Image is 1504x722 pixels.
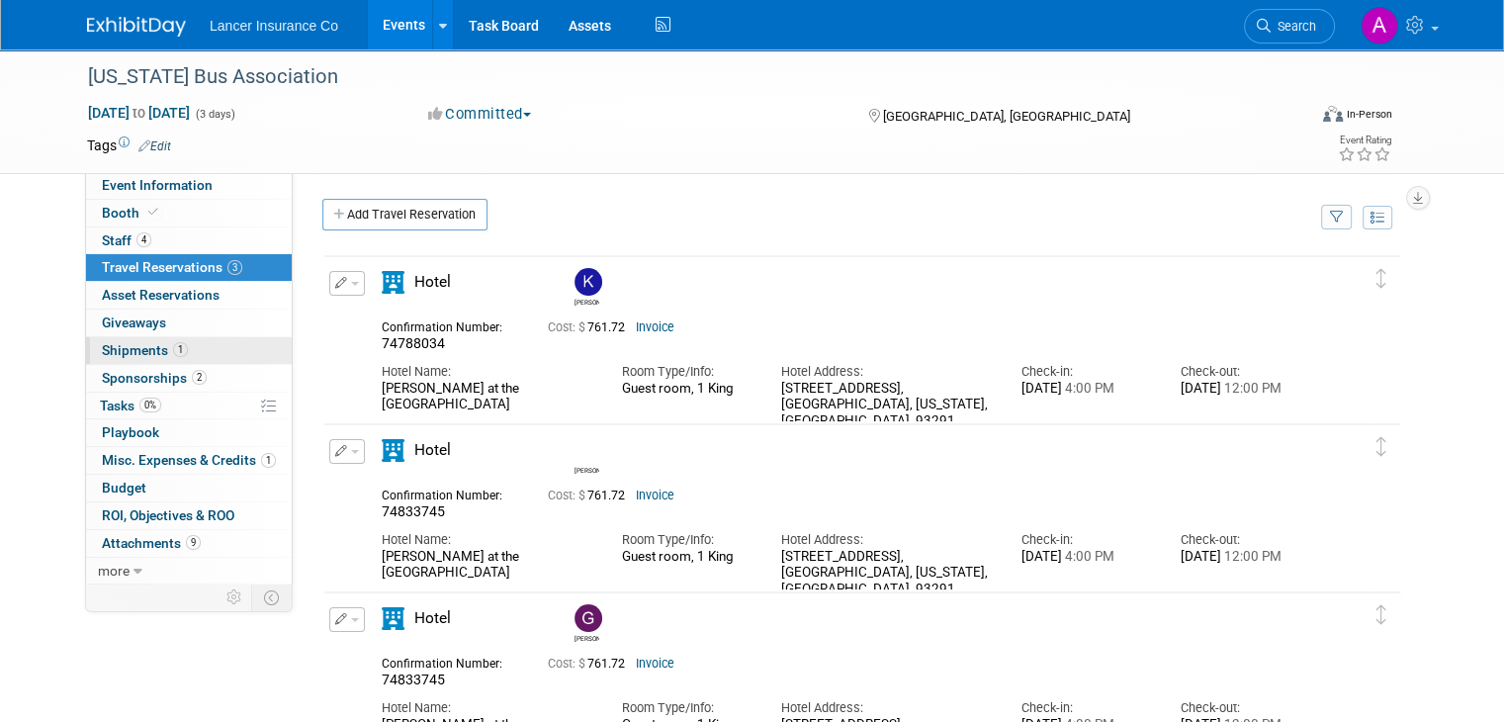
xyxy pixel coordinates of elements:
[382,607,404,630] i: Hotel
[382,315,518,335] div: Confirmation Number:
[1376,437,1386,457] i: Click and drag to move item
[100,398,161,413] span: Tasks
[575,604,602,632] img: Genevieve Clayton
[1330,212,1344,225] i: Filter by Traveler
[1376,605,1386,625] i: Click and drag to move item
[252,585,293,610] td: Toggle Event Tabs
[173,342,188,357] span: 1
[1244,9,1335,44] a: Search
[81,59,1282,95] div: [US_STATE] Bus Association
[102,232,151,248] span: Staff
[227,260,242,275] span: 3
[548,320,633,334] span: 761.72
[414,441,451,459] span: Hotel
[1181,363,1311,381] div: Check-out:
[102,370,207,386] span: Sponsorships
[636,657,674,671] a: Invoice
[86,337,292,364] a: Shipments1
[86,558,292,585] a: more
[138,139,171,153] a: Edit
[883,109,1130,124] span: [GEOGRAPHIC_DATA], [GEOGRAPHIC_DATA]
[781,381,991,430] div: [STREET_ADDRESS], [GEOGRAPHIC_DATA], [US_STATE], [GEOGRAPHIC_DATA], 93291
[87,135,171,155] td: Tags
[382,483,518,503] div: Confirmation Number:
[1181,531,1311,549] div: Check-out:
[1062,549,1114,564] span: 4:00 PM
[548,657,587,671] span: Cost: $
[382,271,404,294] i: Hotel
[102,205,162,221] span: Booth
[382,381,591,414] div: [PERSON_NAME] at the [GEOGRAPHIC_DATA]
[548,657,633,671] span: 761.72
[781,363,991,381] div: Hotel Address:
[139,398,161,412] span: 0%
[575,296,599,307] div: Kimberlee Bissegger
[102,287,220,303] span: Asset Reservations
[87,104,191,122] span: [DATE] [DATE]
[621,699,752,717] div: Room Type/Info:
[86,254,292,281] a: Travel Reservations3
[322,199,487,230] a: Add Travel Reservation
[86,200,292,226] a: Booth
[1062,381,1114,396] span: 4:00 PM
[86,475,292,501] a: Budget
[86,282,292,309] a: Asset Reservations
[1021,531,1152,549] div: Check-in:
[621,531,752,549] div: Room Type/Info:
[382,672,445,687] span: 74833745
[86,419,292,446] a: Playbook
[421,104,539,125] button: Committed
[98,563,130,579] span: more
[382,335,445,351] span: 74788034
[548,489,633,502] span: 761.72
[621,363,752,381] div: Room Type/Info:
[86,393,292,419] a: Tasks0%
[575,632,599,643] div: Genevieve Clayton
[102,315,166,330] span: Giveaways
[86,502,292,529] a: ROI, Objectives & ROO
[86,365,292,392] a: Sponsorships2
[261,453,276,468] span: 1
[1199,103,1392,133] div: Event Format
[1271,19,1316,34] span: Search
[1021,549,1152,566] div: [DATE]
[1346,107,1392,122] div: In-Person
[130,105,148,121] span: to
[1338,135,1391,145] div: Event Rating
[1376,269,1386,289] i: Click and drag to move item
[86,172,292,199] a: Event Information
[414,273,451,291] span: Hotel
[102,535,201,551] span: Attachments
[781,531,991,549] div: Hotel Address:
[382,549,591,583] div: [PERSON_NAME] at the [GEOGRAPHIC_DATA]
[575,464,599,475] div: Danielle Smith
[102,177,213,193] span: Event Information
[575,436,602,464] img: Danielle Smith
[781,549,991,598] div: [STREET_ADDRESS], [GEOGRAPHIC_DATA], [US_STATE], [GEOGRAPHIC_DATA], 93291
[575,268,602,296] img: Kimberlee Bissegger
[570,436,604,475] div: Danielle Smith
[382,651,518,672] div: Confirmation Number:
[570,268,604,307] div: Kimberlee Bissegger
[1181,699,1311,717] div: Check-out:
[102,480,146,496] span: Budget
[382,439,404,462] i: Hotel
[1361,7,1398,45] img: Ann Barron
[1221,381,1282,396] span: 12:00 PM
[102,259,242,275] span: Travel Reservations
[382,363,591,381] div: Hotel Name:
[781,699,991,717] div: Hotel Address:
[86,227,292,254] a: Staff4
[186,535,201,550] span: 9
[636,489,674,502] a: Invoice
[570,604,604,643] div: Genevieve Clayton
[548,489,587,502] span: Cost: $
[86,447,292,474] a: Misc. Expenses & Credits1
[382,531,591,549] div: Hotel Name:
[1221,549,1282,564] span: 12:00 PM
[414,609,451,627] span: Hotel
[86,530,292,557] a: Attachments9
[194,108,235,121] span: (3 days)
[87,17,186,37] img: ExhibitDay
[1181,549,1311,566] div: [DATE]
